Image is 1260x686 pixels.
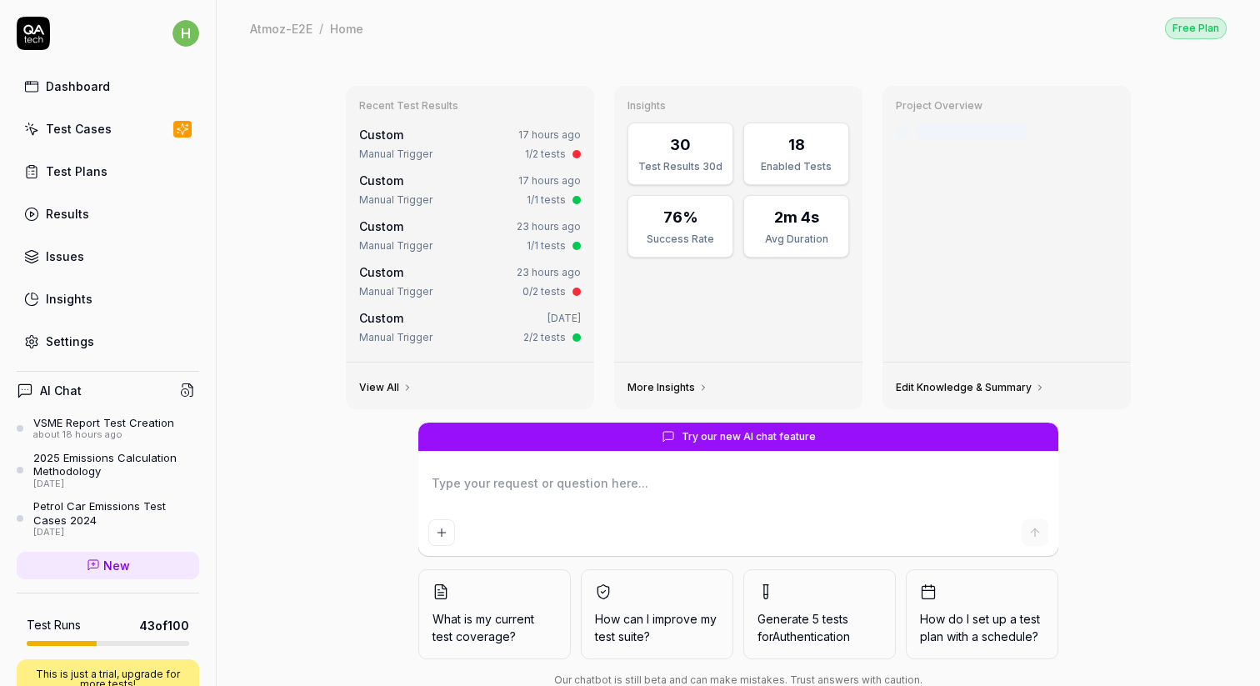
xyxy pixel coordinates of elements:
[428,519,455,546] button: Add attachment
[754,232,838,247] div: Avg Duration
[356,260,584,303] a: Custom23 hours agoManual Trigger0/2 tests
[33,478,199,490] div: [DATE]
[172,20,199,47] span: h
[517,266,581,278] time: 23 hours ago
[46,333,94,350] div: Settings
[1165,17,1227,39] button: Free Plan
[525,147,566,162] div: 1/2 tests
[359,284,432,299] div: Manual Trigger
[359,99,581,113] h3: Recent Test Results
[139,617,189,634] span: 43 of 100
[906,569,1058,659] button: How do I set up a test plan with a schedule?
[627,381,708,394] a: More Insights
[46,248,84,265] div: Issues
[359,147,432,162] div: Manual Trigger
[663,206,698,228] div: 76%
[17,70,199,103] a: Dashboard
[17,113,199,145] a: Test Cases
[17,325,199,358] a: Settings
[359,173,403,188] span: Custom
[638,232,722,247] div: Success Rate
[40,382,82,399] h4: AI Chat
[359,381,412,394] a: View All
[418,569,571,659] button: What is my current test coverage?
[522,284,566,299] div: 0/2 tests
[638,159,722,174] div: Test Results 30d
[595,610,719,645] span: How can I improve my test suite?
[319,20,323,37] div: /
[359,311,403,325] span: Custom
[356,214,584,257] a: Custom23 hours agoManual Trigger1/1 tests
[627,99,849,113] h3: Insights
[33,499,199,527] div: Petrol Car Emissions Test Cases 2024
[774,206,819,228] div: 2m 4s
[17,416,199,441] a: VSME Report Test Creationabout 18 hours ago
[1165,18,1227,39] div: Free Plan
[356,123,584,165] a: Custom17 hours agoManual Trigger1/2 tests
[359,330,432,345] div: Manual Trigger
[33,416,174,429] div: VSME Report Test Creation
[17,451,199,489] a: 2025 Emissions Calculation Methodology[DATE]
[33,527,199,538] div: [DATE]
[33,429,174,441] div: about 18 hours ago
[17,240,199,273] a: Issues
[743,569,896,659] button: Generate 5 tests forAuthentication
[432,610,557,645] span: What is my current test coverage?
[250,20,312,37] div: Atmoz-E2E
[518,174,581,187] time: 17 hours ago
[46,120,112,138] div: Test Cases
[17,155,199,188] a: Test Plans
[46,78,110,95] div: Dashboard
[359,238,432,253] div: Manual Trigger
[356,168,584,211] a: Custom17 hours agoManual Trigger1/1 tests
[896,99,1117,113] h3: Project Overview
[523,330,566,345] div: 2/2 tests
[754,159,838,174] div: Enabled Tests
[547,312,581,324] time: [DATE]
[581,569,733,659] button: How can I improve my test suite?
[172,17,199,50] button: h
[359,193,432,208] div: Manual Trigger
[17,198,199,230] a: Results
[103,557,130,574] span: New
[359,265,403,279] span: Custom
[527,193,566,208] div: 1/1 tests
[27,618,81,633] h5: Test Runs
[518,128,581,141] time: 17 hours ago
[916,123,1027,140] div: Last crawled [DATE]
[517,220,581,233] time: 23 hours ago
[17,283,199,315] a: Insights
[527,238,566,253] div: 1/1 tests
[46,205,89,223] div: Results
[359,219,403,233] span: Custom
[17,499,199,538] a: Petrol Car Emissions Test Cases 2024[DATE]
[788,133,805,156] div: 18
[757,612,850,643] span: Generate 5 tests for Authentication
[670,133,691,156] div: 30
[359,128,403,142] span: Custom
[356,306,584,348] a: Custom[DATE]Manual Trigger2/2 tests
[46,290,92,308] div: Insights
[33,451,199,478] div: 2025 Emissions Calculation Methodology
[682,429,816,444] span: Try our new AI chat feature
[17,552,199,579] a: New
[330,20,363,37] div: Home
[920,610,1044,645] span: How do I set up a test plan with a schedule?
[46,163,107,180] div: Test Plans
[896,381,1045,394] a: Edit Knowledge & Summary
